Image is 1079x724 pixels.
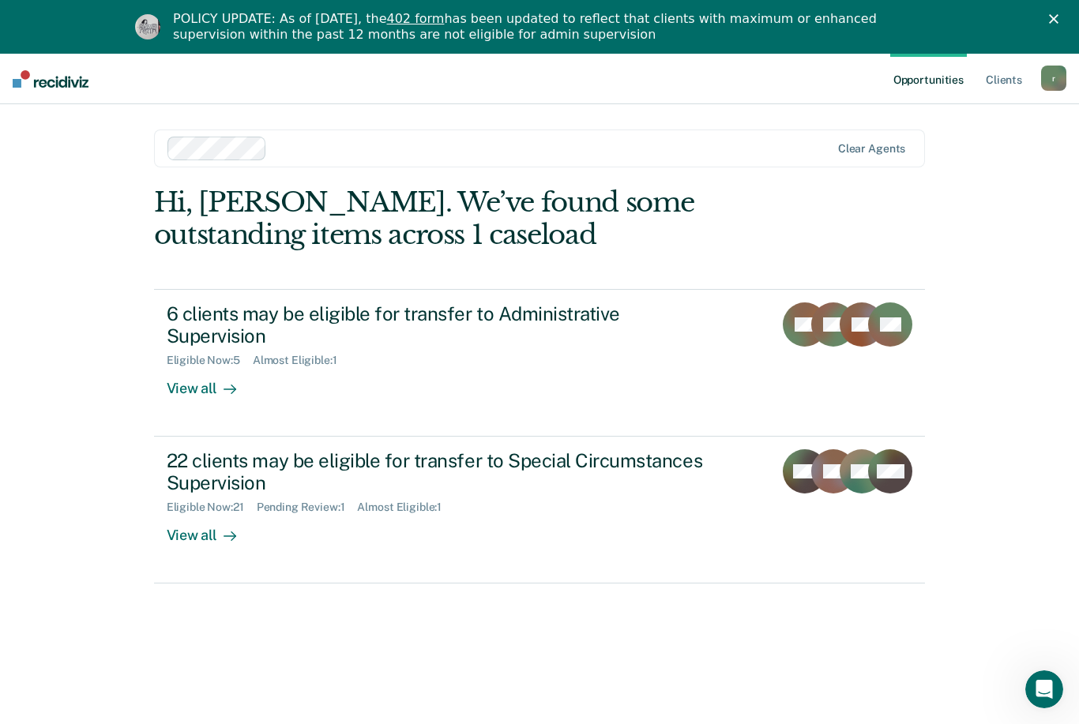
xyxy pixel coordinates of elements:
[135,14,160,39] img: Profile image for Kim
[890,54,967,104] a: Opportunities
[1041,66,1066,91] button: r
[167,501,257,514] div: Eligible Now : 21
[167,449,721,495] div: 22 clients may be eligible for transfer to Special Circumstances Supervision
[167,302,721,348] div: 6 clients may be eligible for transfer to Administrative Supervision
[154,186,771,251] div: Hi, [PERSON_NAME]. We’ve found some outstanding items across 1 caseload
[357,501,454,514] div: Almost Eligible : 1
[387,11,445,26] a: 402 form
[1049,14,1065,24] div: Close
[154,437,926,583] a: 22 clients may be eligible for transfer to Special Circumstances SupervisionEligible Now:21Pendin...
[167,367,255,398] div: View all
[13,70,88,88] img: Recidiviz
[253,354,350,367] div: Almost Eligible : 1
[154,289,926,437] a: 6 clients may be eligible for transfer to Administrative SupervisionEligible Now:5Almost Eligible...
[257,501,358,514] div: Pending Review : 1
[167,354,253,367] div: Eligible Now : 5
[1025,670,1063,708] iframe: Intercom live chat
[173,11,919,43] div: POLICY UPDATE: As of [DATE], the has been updated to reflect that clients with maximum or enhance...
[838,142,905,156] div: Clear agents
[167,514,255,545] div: View all
[983,54,1025,104] a: Clients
